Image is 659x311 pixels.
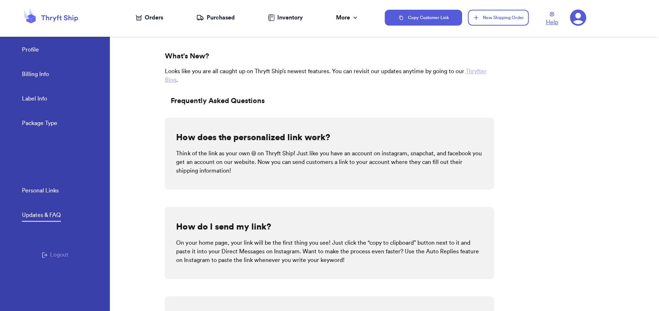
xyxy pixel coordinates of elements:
a: Purchased [196,13,235,22]
a: Inventory [268,13,303,22]
p: Looks like you are all caught up on Thryft Ship’s newest features. You can revisit our updates an... [165,67,494,84]
p: What's New? [165,51,209,61]
a: Help [546,12,558,27]
button: Copy Customer Link [385,10,462,26]
button: Logout [42,250,68,259]
div: Updates & FAQ [22,211,61,219]
p: On your home page, your link will be the first thing you see! Just click the “copy to clipboard” ... [176,239,483,265]
a: Orders [136,13,163,22]
a: Profile [22,45,39,55]
a: Updates & FAQ [22,211,61,222]
div: More [336,13,359,22]
p: Think of the link as your own @ on Thryft Ship! Just like you have an account on instagram, snapc... [176,149,483,175]
a: Billing Info [22,70,49,80]
p: Frequently Asked Questions [165,90,494,112]
h2: How do I send my link? [176,221,271,233]
a: Package Type [22,119,57,129]
a: Personal Links [22,186,59,196]
a: Label Info [22,94,47,105]
span: Help [546,18,558,27]
button: New Shipping Order [468,10,528,26]
h2: How does the personalized link work? [176,132,330,143]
